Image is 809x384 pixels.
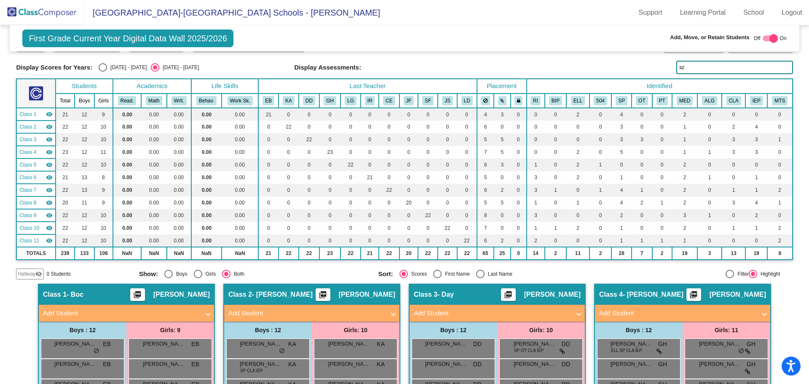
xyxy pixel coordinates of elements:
[299,146,319,158] td: 0
[84,6,380,19] span: [GEOGRAPHIC_DATA]-[GEOGRAPHIC_DATA] Schools - [PERSON_NAME]
[379,133,399,146] td: 0
[22,30,233,47] span: First Grade Current Year Digital Data Wall 2025/2026
[316,288,330,301] button: Print Students Details
[457,108,477,121] td: 0
[16,146,56,158] td: Gina Huber - Huber
[527,158,545,171] td: 1
[379,108,399,121] td: 0
[56,79,113,94] th: Students
[46,161,53,168] mat-icon: visibility
[130,288,145,301] button: Print Students Details
[589,133,612,146] td: 0
[167,146,191,158] td: 0.00
[767,94,792,108] th: In MTSS Process
[361,158,379,171] td: 0
[511,94,527,108] th: Keep with teacher
[589,108,612,121] td: 0
[75,121,94,133] td: 12
[527,94,545,108] th: Reading Intervention
[670,33,750,42] span: Add, Move, or Retain Students
[632,108,652,121] td: 0
[511,108,527,121] td: 0
[19,110,36,118] span: Class 1
[477,94,494,108] th: Keep away students
[167,121,191,133] td: 0.00
[141,146,167,158] td: 0.00
[697,146,721,158] td: 1
[279,133,299,146] td: 0
[722,158,746,171] td: 0
[477,146,494,158] td: 7
[775,6,809,19] a: Logout
[527,146,545,158] td: 0
[656,96,668,105] button: PT
[279,94,299,108] th: Kristin Arko
[258,133,279,146] td: 0
[94,158,113,171] td: 10
[46,124,53,130] mat-icon: visibility
[75,146,94,158] td: 12
[767,108,792,121] td: 0
[43,309,200,318] mat-panel-title: Add Student
[379,158,399,171] td: 0
[222,146,258,158] td: 0.00
[118,96,137,105] button: Read.
[191,108,222,121] td: 0.00
[399,133,418,146] td: 0
[379,121,399,133] td: 0
[418,158,438,171] td: 0
[477,108,494,121] td: 4
[56,158,75,171] td: 22
[457,171,477,184] td: 0
[545,108,567,121] td: 0
[530,96,541,105] button: RI
[697,94,721,108] th: Allergy Alert
[722,108,746,121] td: 0
[113,146,141,158] td: 0.00
[16,171,56,184] td: Isabella Robatin - Robatin
[283,96,295,105] button: KA
[56,121,75,133] td: 22
[279,121,299,133] td: 22
[673,6,733,19] a: Learning Portal
[457,146,477,158] td: 0
[527,133,545,146] td: 0
[438,121,457,133] td: 0
[511,133,527,146] td: 0
[295,64,362,71] span: Display Assessments:
[501,288,516,301] button: Print Students Details
[527,108,545,121] td: 0
[494,146,510,158] td: 5
[676,61,793,74] input: Search...
[94,94,113,108] th: Girls
[263,96,274,105] button: EB
[379,171,399,184] td: 0
[611,146,632,158] td: 5
[438,94,457,108] th: Julie Shields
[222,171,258,184] td: 0.00
[171,96,187,105] button: Writ.
[113,108,141,121] td: 0.00
[361,94,379,108] th: Isabella Robatin
[566,121,589,133] td: 0
[361,171,379,184] td: 21
[299,171,319,184] td: 0
[686,288,701,301] button: Print Students Details
[16,121,56,133] td: Kristin Arko - Arko
[611,108,632,121] td: 4
[340,133,361,146] td: 0
[319,158,340,171] td: 0
[527,79,793,94] th: Identified
[511,146,527,158] td: 0
[767,133,792,146] td: 1
[780,35,787,42] span: On
[589,146,612,158] td: 0
[722,146,746,158] td: 3
[56,108,75,121] td: 21
[167,133,191,146] td: 0.00
[16,133,56,146] td: Don Day - Day
[191,133,222,146] td: 0.00
[677,96,693,105] button: MED
[672,121,698,133] td: 1
[113,79,191,94] th: Academics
